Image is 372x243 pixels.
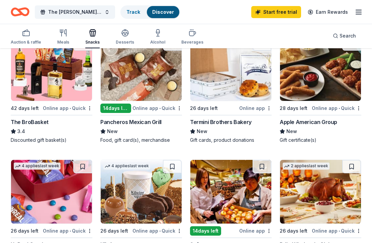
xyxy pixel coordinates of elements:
[312,104,361,113] div: Online app Quick
[280,37,361,144] a: Image for Apple American Group28 days leftOnline app•QuickApple American GroupNewGift certificate(s)
[11,37,92,144] a: Image for The BroBasket11 applieslast week42 days leftOnline app•QuickThe BroBasket3.4Discounted ...
[239,104,272,113] div: Online app
[101,160,182,224] img: Image for Kilwins
[100,118,162,126] div: Pancheros Mexican Grill
[280,118,337,126] div: Apple American Group
[190,105,218,113] div: 26 days left
[152,9,174,15] a: Discover
[11,160,92,224] img: Image for UnReal Candy
[126,9,140,15] a: Track
[101,38,182,101] img: Image for Pancheros Mexican Grill
[339,106,340,111] span: •
[43,227,92,235] div: Online app Quick
[328,29,361,43] button: Search
[17,128,25,136] span: 3.4
[120,5,180,19] button: TrackDiscover
[132,104,182,113] div: Online app Quick
[190,137,272,144] div: Gift cards, product donations
[159,106,161,111] span: •
[11,40,41,45] div: Auction & raffle
[11,38,92,101] img: Image for The BroBasket
[132,227,182,235] div: Online app Quick
[43,104,92,113] div: Online app Quick
[190,160,271,224] img: Image for Safeway
[70,229,71,234] span: •
[100,137,182,144] div: Food, gift card(s), merchandise
[11,4,29,20] a: Home
[190,37,272,144] a: Image for Termini Brothers Bakery9 applieslast week26 days leftOnline appTermini Brothers BakeryN...
[103,163,150,170] div: 4 applies last week
[11,105,39,113] div: 42 days left
[190,118,252,126] div: Termini Brothers Bakery
[312,227,361,235] div: Online app Quick
[181,40,203,45] div: Beverages
[85,40,100,45] div: Snacks
[159,229,161,234] span: •
[116,40,134,45] div: Desserts
[150,26,165,48] button: Alcohol
[197,128,207,136] span: New
[116,26,134,48] button: Desserts
[100,104,131,113] div: 14 days left
[280,105,307,113] div: 28 days left
[280,160,361,224] img: Image for BJ's Wholesale Club
[280,227,307,235] div: 26 days left
[35,5,115,19] button: The [PERSON_NAME] Foundation raffle
[339,229,340,234] span: •
[57,26,69,48] button: Meals
[14,163,61,170] div: 4 applies last week
[107,128,118,136] span: New
[70,106,71,111] span: •
[11,118,49,126] div: The BroBasket
[11,227,38,235] div: 26 days left
[11,137,92,144] div: Discounted gift basket(s)
[190,227,221,236] div: 14 days left
[251,6,301,18] a: Start free trial
[48,8,102,16] span: The [PERSON_NAME] Foundation raffle
[340,32,356,40] span: Search
[85,26,100,48] button: Snacks
[100,37,182,144] a: Image for Pancheros Mexican Grill1 applylast week14days leftOnline app•QuickPancheros Mexican Gri...
[100,227,128,235] div: 26 days left
[280,38,361,101] img: Image for Apple American Group
[286,128,297,136] span: New
[280,137,361,144] div: Gift certificate(s)
[283,163,330,170] div: 2 applies last week
[190,38,271,101] img: Image for Termini Brothers Bakery
[304,6,352,18] a: Earn Rewards
[150,40,165,45] div: Alcohol
[181,26,203,48] button: Beverages
[239,227,272,235] div: Online app
[57,40,69,45] div: Meals
[11,26,41,48] button: Auction & raffle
